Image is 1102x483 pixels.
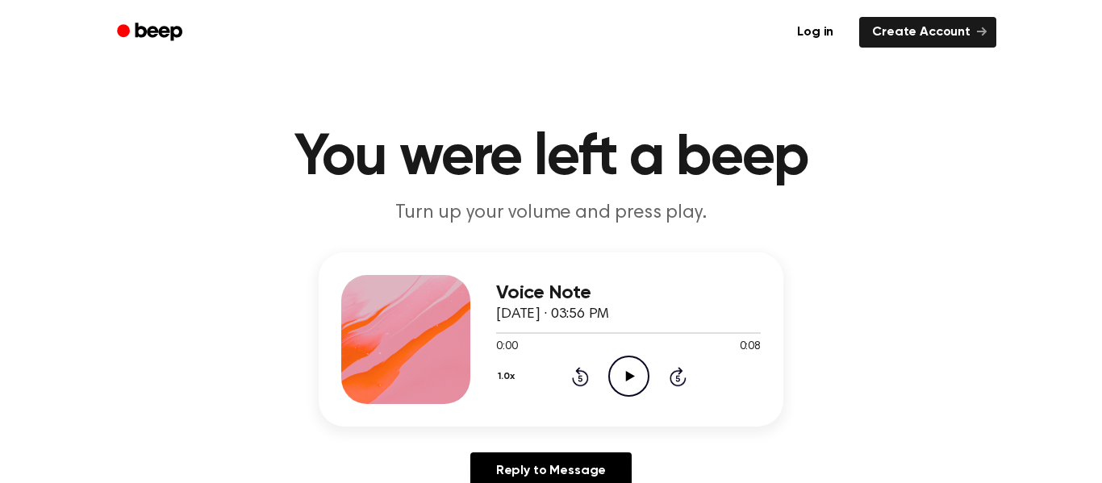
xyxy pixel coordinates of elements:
span: [DATE] · 03:56 PM [496,307,609,322]
h3: Voice Note [496,282,761,304]
button: 1.0x [496,363,520,390]
h1: You were left a beep [138,129,964,187]
a: Create Account [859,17,996,48]
a: Log in [781,14,849,51]
p: Turn up your volume and press play. [241,200,861,227]
span: 0:00 [496,339,517,356]
span: 0:08 [740,339,761,356]
a: Beep [106,17,197,48]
